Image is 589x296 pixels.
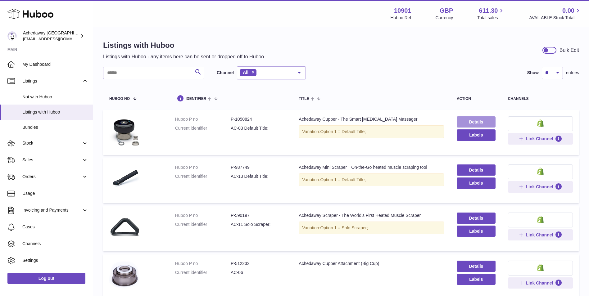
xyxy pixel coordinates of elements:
span: Huboo no [109,97,130,101]
span: Sales [22,157,82,163]
span: Link Channel [526,184,553,190]
button: Labels [457,129,496,141]
dt: Huboo P no [175,164,231,170]
span: Total sales [477,15,505,21]
span: Link Channel [526,232,553,238]
span: Stock [22,140,82,146]
div: Achedaway Cupper - The Smart [MEDICAL_DATA] Massager [299,116,444,122]
span: [EMAIL_ADDRESS][DOMAIN_NAME] [23,36,91,41]
label: Show [527,70,539,76]
span: entries [566,70,579,76]
span: 0.00 [562,7,574,15]
span: Bundles [22,124,88,130]
span: Settings [22,258,88,263]
a: 0.00 AVAILABLE Stock Total [529,7,582,21]
dd: AC-03 Default Title; [231,125,286,131]
span: Cases [22,224,88,230]
span: My Dashboard [22,61,88,67]
div: Variation: [299,173,444,186]
span: Channels [22,241,88,247]
span: Listings with Huboo [22,109,88,115]
div: action [457,97,496,101]
span: Invoicing and Payments [22,207,82,213]
div: Achedaway [GEOGRAPHIC_DATA] [23,30,79,42]
a: Details [457,261,496,272]
img: shopify-small.png [537,264,544,271]
dd: P-590197 [231,213,286,218]
button: Labels [457,226,496,237]
span: Link Channel [526,136,553,141]
dd: AC-13 Default Title; [231,173,286,179]
div: Huboo Ref [391,15,411,21]
span: Not with Huboo [22,94,88,100]
a: Log out [7,273,85,284]
button: Labels [457,274,496,285]
strong: 10901 [394,7,411,15]
div: Achedaway Mini Scraper：On-the-Go heated muscle scraping tool [299,164,444,170]
span: title [299,97,309,101]
div: Currency [436,15,453,21]
dt: Current identifier [175,173,231,179]
dt: Current identifier [175,125,231,131]
div: Variation: [299,125,444,138]
button: Link Channel [508,133,573,144]
a: Details [457,116,496,128]
dt: Current identifier [175,270,231,276]
span: Option 1 = Solo Scraper; [320,225,368,230]
span: All [243,70,248,75]
a: Details [457,164,496,176]
img: shopify-small.png [537,216,544,223]
button: Labels [457,177,496,189]
div: Bulk Edit [560,47,579,54]
p: Listings with Huboo - any items here can be sent or dropped off to Huboo. [103,53,265,60]
span: identifier [186,97,206,101]
button: Link Channel [508,229,573,240]
dd: AC-06 [231,270,286,276]
span: Option 1 = Default Title; [320,177,366,182]
strong: GBP [440,7,453,15]
img: Achedaway Cupper - The Smart Cupping Therapy Massager [109,116,140,147]
span: Listings [22,78,82,84]
span: AVAILABLE Stock Total [529,15,582,21]
span: Link Channel [526,280,553,286]
img: shopify-small.png [537,168,544,175]
img: internalAdmin-10901@internal.huboo.com [7,31,17,41]
div: Achedaway Cupper Attachment (Big Cup) [299,261,444,267]
span: Option 1 = Default Title; [320,129,366,134]
button: Link Channel [508,277,573,289]
dd: P-1050824 [231,116,286,122]
dt: Huboo P no [175,116,231,122]
div: channels [508,97,573,101]
div: Variation: [299,222,444,234]
img: shopify-small.png [537,119,544,127]
dd: P-987749 [231,164,286,170]
a: Details [457,213,496,224]
div: Achedaway Scraper - The World’s First Heated Muscle Scraper [299,213,444,218]
dd: AC-11 Solo Scraper; [231,222,286,227]
dt: Current identifier [175,222,231,227]
dd: P-512232 [231,261,286,267]
img: Achedaway Scraper - The World’s First Heated Muscle Scraper [109,213,140,244]
button: Link Channel [508,181,573,192]
img: Achedaway Cupper Attachment (Big Cup) [109,261,140,292]
dt: Huboo P no [175,261,231,267]
span: Orders [22,174,82,180]
h1: Listings with Huboo [103,40,265,50]
label: Channel [217,70,234,76]
a: 611.30 Total sales [477,7,505,21]
span: 611.30 [479,7,498,15]
dt: Huboo P no [175,213,231,218]
span: Usage [22,191,88,196]
img: Achedaway Mini Scraper：On-the-Go heated muscle scraping tool [109,164,140,195]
